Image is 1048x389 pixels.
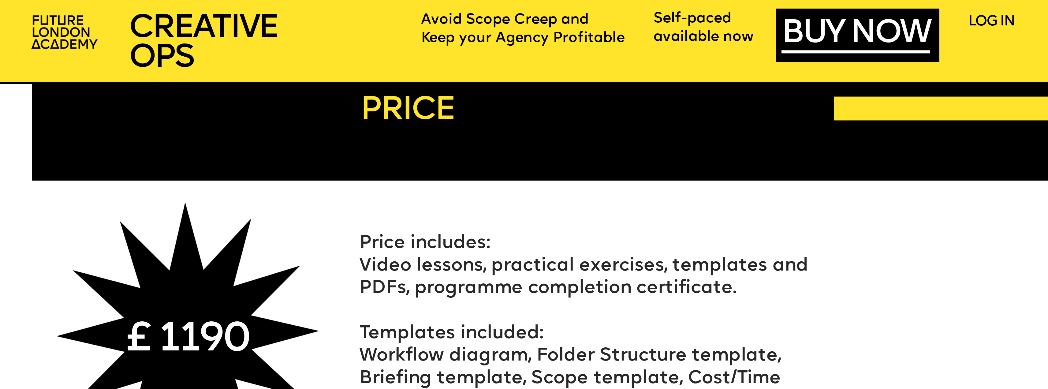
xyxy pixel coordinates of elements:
span: Price includes: [359,235,490,253]
img: upload-2f72e7a8-3806-41e8-b55b-d754ac055a4a.png [26,9,106,57]
a: LOG IN [968,14,1014,30]
span: Avoid Scope Creep and [421,12,589,28]
span: Templates included: [359,325,543,343]
span: CREATIVE OPS [129,12,278,75]
span: Self-paced [654,11,731,27]
span: Video lessons, practical exercises, templates and PDFs, programme completion certificate. [359,257,814,298]
span: available now [654,30,754,45]
a: £ 1190 [126,320,248,362]
a: BUY NOW [781,17,930,53]
span: Keep your Agency Profitable [421,31,625,46]
span: PRICE [360,95,454,127]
